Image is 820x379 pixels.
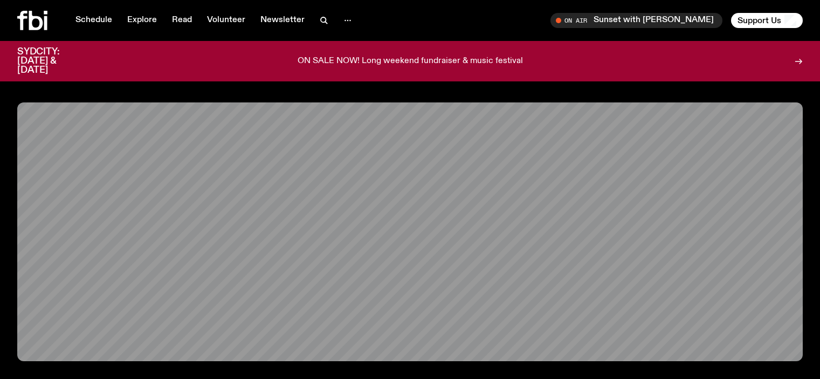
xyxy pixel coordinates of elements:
h3: SYDCITY: [DATE] & [DATE] [17,47,86,75]
a: Volunteer [201,13,252,28]
button: On AirSunset with [PERSON_NAME] [550,13,722,28]
a: Explore [121,13,163,28]
p: ON SALE NOW! Long weekend fundraiser & music festival [298,57,523,66]
a: Schedule [69,13,119,28]
a: Read [166,13,198,28]
a: Newsletter [254,13,311,28]
button: Support Us [731,13,803,28]
span: Support Us [738,16,781,25]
